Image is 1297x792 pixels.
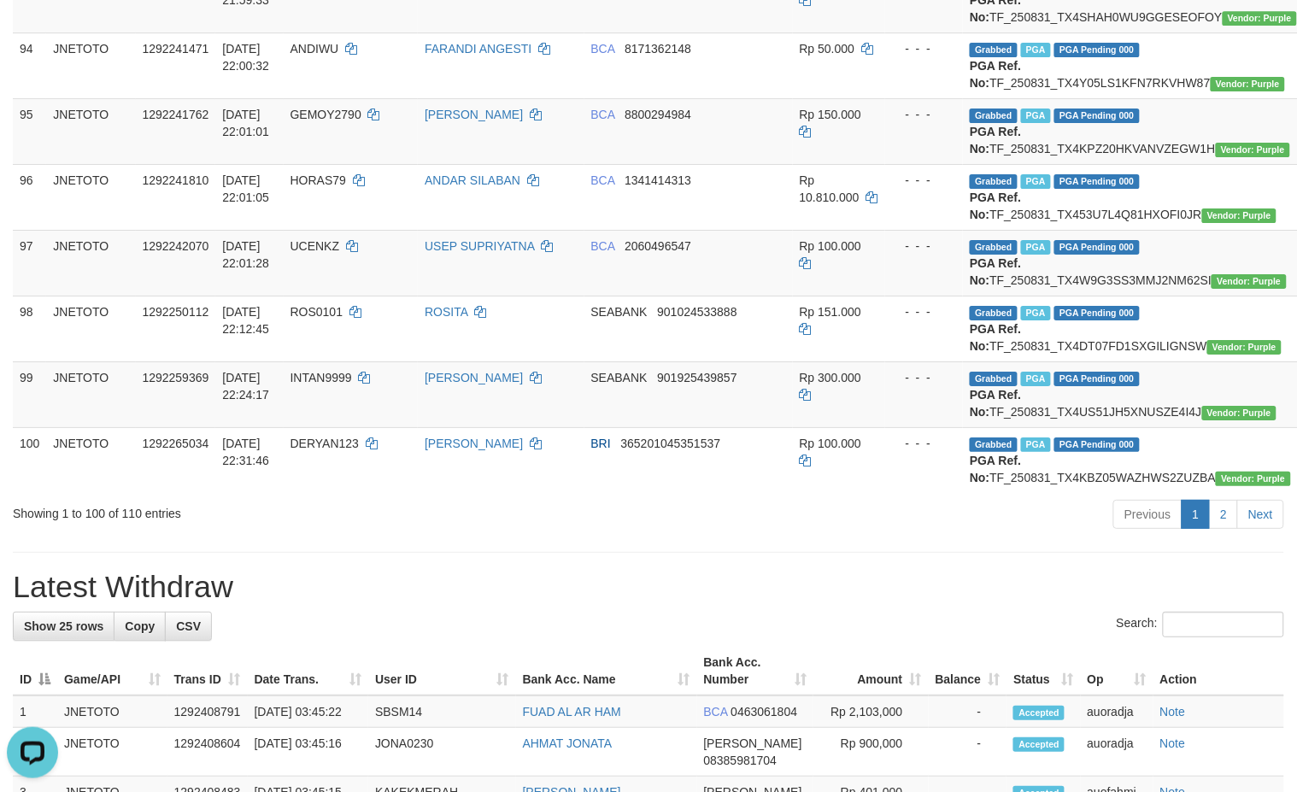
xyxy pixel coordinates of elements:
[625,239,691,253] span: Copy 2060496547 to clipboard
[813,647,928,695] th: Amount: activate to sort column ascending
[704,754,778,767] span: Copy 08385981704 to clipboard
[167,728,248,777] td: 1292408604
[176,619,201,633] span: CSV
[970,59,1021,90] b: PGA Ref. No:
[892,40,957,57] div: - - -
[1209,500,1238,529] a: 2
[970,43,1018,57] span: Grabbed
[425,371,523,384] a: [PERSON_NAME]
[1021,174,1051,189] span: Marked by auowiliam
[591,173,615,187] span: BCA
[1207,340,1282,355] span: Vendor URL: https://trx4.1velocity.biz
[1216,472,1290,486] span: Vendor URL: https://trx4.1velocity.biz
[813,695,928,728] td: Rp 2,103,000
[1054,174,1140,189] span: PGA Pending
[1237,500,1284,529] a: Next
[1202,406,1276,420] span: Vendor URL: https://trx4.1velocity.biz
[46,427,135,493] td: JNETOTO
[46,164,135,230] td: JNETOTO
[892,435,957,452] div: - - -
[591,371,648,384] span: SEABANK
[1182,500,1211,529] a: 1
[657,371,737,384] span: Copy 901925439857 to clipboard
[523,705,621,719] a: FUAD AL AR HAM
[46,32,135,98] td: JNETOTO
[892,172,957,189] div: - - -
[516,647,697,695] th: Bank Acc. Name: activate to sort column ascending
[24,619,103,633] span: Show 25 rows
[13,32,46,98] td: 94
[13,427,46,493] td: 100
[800,437,861,450] span: Rp 100.000
[970,388,1021,419] b: PGA Ref. No:
[222,108,269,138] span: [DATE] 22:01:01
[368,728,516,777] td: JONA0230
[143,371,209,384] span: 1292259369
[1081,647,1153,695] th: Op: activate to sort column ascending
[222,173,269,204] span: [DATE] 22:01:05
[1006,647,1080,695] th: Status: activate to sort column ascending
[1054,306,1140,320] span: PGA Pending
[970,437,1018,452] span: Grabbed
[291,42,339,56] span: ANDIWU
[46,98,135,164] td: JNETOTO
[425,437,523,450] a: [PERSON_NAME]
[892,238,957,255] div: - - -
[731,705,798,719] span: Copy 0463061804 to clipboard
[591,108,615,121] span: BCA
[13,230,46,296] td: 97
[1021,372,1051,386] span: Marked by auowiliam
[970,125,1021,155] b: PGA Ref. No:
[704,736,802,750] span: [PERSON_NAME]
[291,239,340,253] span: UCENKZ
[222,42,269,73] span: [DATE] 22:00:32
[970,191,1021,221] b: PGA Ref. No:
[13,612,114,641] a: Show 25 rows
[222,371,269,402] span: [DATE] 22:24:17
[222,437,269,467] span: [DATE] 22:31:46
[425,42,531,56] a: FARANDI ANGESTI
[13,570,1284,604] h1: Latest Withdraw
[625,108,691,121] span: Copy 8800294984 to clipboard
[425,173,520,187] a: ANDAR SILABAN
[125,619,155,633] span: Copy
[1021,43,1051,57] span: Marked by auowiliam
[1160,705,1186,719] a: Note
[1081,728,1153,777] td: auoradja
[1021,306,1051,320] span: Marked by auowiliam
[143,42,209,56] span: 1292241471
[165,612,212,641] a: CSV
[1223,11,1297,26] span: Vendor URL: https://trx4.1velocity.biz
[57,728,167,777] td: JNETOTO
[892,303,957,320] div: - - -
[1117,612,1284,637] label: Search:
[291,371,352,384] span: INTAN9999
[892,369,957,386] div: - - -
[1113,500,1182,529] a: Previous
[970,256,1021,287] b: PGA Ref. No:
[591,305,648,319] span: SEABANK
[1021,437,1051,452] span: Marked by auonisif
[1160,736,1186,750] a: Note
[248,695,368,728] td: [DATE] 03:45:22
[222,239,269,270] span: [DATE] 22:01:28
[800,305,861,319] span: Rp 151.000
[57,695,167,728] td: JNETOTO
[167,695,248,728] td: 1292408791
[46,230,135,296] td: JNETOTO
[813,728,928,777] td: Rp 900,000
[13,498,528,522] div: Showing 1 to 100 of 110 entries
[970,240,1018,255] span: Grabbed
[291,305,343,319] span: ROS0101
[13,98,46,164] td: 95
[625,173,691,187] span: Copy 1341414313 to clipboard
[143,437,209,450] span: 1292265034
[291,437,359,450] span: DERYAN123
[1216,143,1290,157] span: Vendor URL: https://trx4.1velocity.biz
[800,108,861,121] span: Rp 150.000
[697,647,813,695] th: Bank Acc. Number: activate to sort column ascending
[143,173,209,187] span: 1292241810
[929,728,1007,777] td: -
[291,173,346,187] span: HORAS79
[368,647,516,695] th: User ID: activate to sort column ascending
